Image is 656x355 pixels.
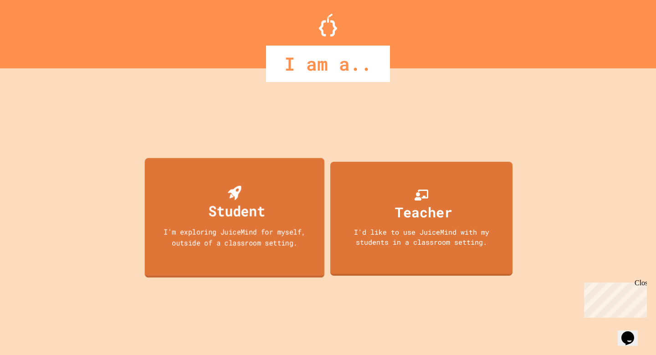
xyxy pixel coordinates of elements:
[266,46,390,82] div: I am a..
[580,279,647,318] iframe: chat widget
[395,202,452,222] div: Teacher
[154,226,315,247] div: I'm exploring JuiceMind for myself, outside of a classroom setting.
[319,14,337,36] img: Logo.svg
[339,227,503,247] div: I'd like to use JuiceMind with my students in a classroom setting.
[618,319,647,346] iframe: chat widget
[209,200,265,221] div: Student
[4,4,63,58] div: Chat with us now!Close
